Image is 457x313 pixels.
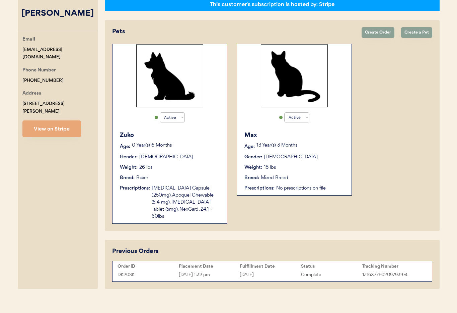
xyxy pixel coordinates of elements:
[120,131,220,140] div: Zuko
[362,271,424,279] div: 1Z16X77E0209793974
[22,36,35,44] div: Email
[22,77,64,85] div: [PHONE_NUMBER]
[136,44,203,107] img: Rectangle%2029.svg
[139,154,193,161] div: [DEMOGRAPHIC_DATA]
[264,164,276,171] div: 15 lbs
[120,154,138,161] div: Gender:
[18,7,98,20] div: [PERSON_NAME]
[244,143,255,150] div: Age:
[112,247,159,256] div: Previous Orders
[179,264,240,269] div: Placement Date
[264,154,318,161] div: [DEMOGRAPHIC_DATA]
[261,174,288,181] div: Mixed Breed
[136,174,148,181] div: Boxer
[244,154,262,161] div: Gender:
[244,174,259,181] div: Breed:
[240,264,301,269] div: Fulfillment Date
[256,143,345,148] p: 13 Year(s) 3 Months
[276,185,345,192] div: No prescriptions on file
[210,1,334,8] div: This customer's subscription is hosted by: Stripe
[179,271,240,279] div: [DATE] 1:32 pm
[244,131,345,140] div: Max
[301,264,362,269] div: Status
[112,27,355,36] div: Pets
[301,271,362,279] div: Complete
[22,66,56,75] div: Phone Number
[401,27,432,38] button: Create a Pet
[22,46,98,61] div: [EMAIL_ADDRESS][DOMAIN_NAME]
[261,44,328,107] img: Rectangle%2029%20%281%29.svg
[120,185,150,192] div: Prescriptions:
[362,264,424,269] div: Tracking Number
[118,271,179,279] div: DK20SK
[139,164,152,171] div: 26 lbs
[118,264,179,269] div: Order ID
[244,164,262,171] div: Weight:
[362,27,394,38] button: Create Order
[22,100,98,115] div: [STREET_ADDRESS][PERSON_NAME]
[120,143,130,150] div: Age:
[120,174,135,181] div: Breed:
[132,143,220,148] p: 0 Year(s) 6 Months
[152,185,220,220] div: [MEDICAL_DATA] Capsule (250mg), Apoquel Chewable (5.4 mg), [MEDICAL_DATA] Tablet (5mg), NexGard, ...
[22,90,41,98] div: Address
[120,164,138,171] div: Weight:
[244,185,275,192] div: Prescriptions:
[240,271,301,279] div: [DATE]
[22,120,81,137] button: View on Stripe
